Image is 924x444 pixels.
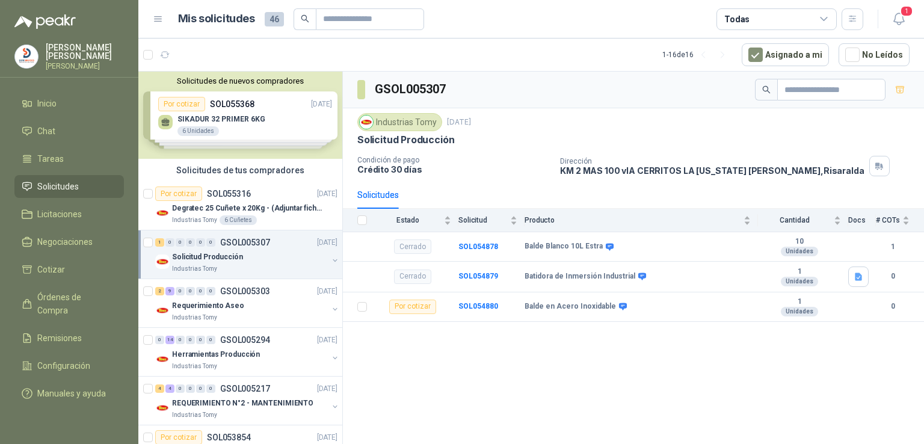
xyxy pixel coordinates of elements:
div: Por cotizar [389,300,436,314]
span: Tareas [37,152,64,165]
p: [DATE] [317,383,337,395]
h3: GSOL005307 [375,80,448,99]
img: Company Logo [155,303,170,318]
div: 0 [196,238,205,247]
a: 4 4 0 0 0 0 GSOL005217[DATE] Company LogoREQUERIMIENTO N°2 - MANTENIMIENTOIndustrias Tomy [155,381,340,420]
a: Inicio [14,92,124,115]
b: Batidora de Inmersión Industrial [525,272,635,282]
p: GSOL005307 [220,238,270,247]
div: Unidades [781,247,818,256]
div: 4 [165,384,174,393]
p: Crédito 30 días [357,164,550,174]
div: Solicitudes de tus compradores [138,159,342,182]
b: Balde en Acero Inoxidable [525,302,616,312]
div: Cerrado [394,270,431,284]
div: Cerrado [394,239,431,254]
p: Condición de pago [357,156,550,164]
b: Balde Blanco 10L Estra [525,242,603,251]
img: Company Logo [155,206,170,220]
p: [PERSON_NAME] [46,63,124,70]
a: 2 9 0 0 0 0 GSOL005303[DATE] Company LogoRequerimiento AseoIndustrias Tomy [155,284,340,322]
div: 0 [186,336,195,344]
p: [DATE] [317,237,337,248]
img: Company Logo [360,116,373,129]
button: Asignado a mi [742,43,829,66]
div: 4 [155,384,164,393]
b: 10 [758,237,841,247]
div: Solicitudes [357,188,399,202]
span: # COTs [876,216,900,224]
div: 2 [155,287,164,295]
div: Solicitudes de nuevos compradoresPor cotizarSOL055368[DATE] SIKADUR 32 PRIMER 6KG6 UnidadesPor co... [138,72,342,159]
span: 1 [900,5,913,17]
div: 0 [155,336,164,344]
p: Solicitud Producción [357,134,454,146]
button: Solicitudes de nuevos compradores [143,76,337,85]
p: Industrias Tomy [172,362,217,371]
a: Manuales y ayuda [14,382,124,405]
span: Solicitudes [37,180,79,193]
img: Company Logo [155,401,170,415]
div: 0 [196,336,205,344]
a: 0 14 0 0 0 0 GSOL005294[DATE] Company LogoHerramientas ProducciónIndustrias Tomy [155,333,340,371]
th: Estado [374,209,458,232]
span: Configuración [37,359,90,372]
th: Docs [848,209,876,232]
th: Cantidad [758,209,848,232]
div: 0 [186,287,195,295]
p: [PERSON_NAME] [PERSON_NAME] [46,43,124,60]
div: 0 [206,287,215,295]
span: Negociaciones [37,235,93,248]
div: 1 - 16 de 16 [662,45,732,64]
a: Chat [14,120,124,143]
p: [DATE] [317,335,337,346]
p: KM 2 MAS 100 vIA CERRITOS LA [US_STATE] [PERSON_NAME] , Risaralda [560,165,864,176]
div: 0 [206,336,215,344]
p: Industrias Tomy [172,264,217,274]
div: 0 [186,384,195,393]
p: [DATE] [447,117,471,128]
span: Cantidad [758,216,831,224]
button: 1 [888,8,910,30]
div: Unidades [781,277,818,286]
th: # COTs [876,209,924,232]
p: Requerimiento Aseo [172,300,244,312]
a: Por cotizarSOL055316[DATE] Company LogoDegratec 25 Cuñete x 20Kg - (Adjuntar ficha técnica)Indust... [138,182,342,230]
div: 1 [155,238,164,247]
div: 0 [165,238,174,247]
span: Estado [374,216,442,224]
div: Industrias Tomy [357,113,442,131]
div: 0 [186,238,195,247]
p: Industrias Tomy [172,410,217,420]
p: GSOL005217 [220,384,270,393]
div: Unidades [781,307,818,316]
p: Solicitud Producción [172,251,243,263]
b: 1 [876,241,910,253]
p: [DATE] [317,188,337,200]
span: search [301,14,309,23]
a: Configuración [14,354,124,377]
a: Licitaciones [14,203,124,226]
p: SOL055316 [207,190,251,198]
th: Producto [525,209,758,232]
b: 0 [876,301,910,312]
b: 1 [758,297,841,307]
p: SOL053854 [207,433,251,442]
img: Company Logo [155,254,170,269]
a: 1 0 0 0 0 0 GSOL005307[DATE] Company LogoSolicitud ProducciónIndustrias Tomy [155,235,340,274]
b: 1 [758,267,841,277]
p: Herramientas Producción [172,349,260,360]
div: 6 Cuñetes [220,215,257,225]
p: [DATE] [317,286,337,297]
img: Logo peakr [14,14,76,29]
p: [DATE] [317,432,337,443]
div: 14 [165,336,174,344]
img: Company Logo [155,352,170,366]
b: SOL054878 [458,242,498,251]
p: Industrias Tomy [172,215,217,225]
a: Negociaciones [14,230,124,253]
p: GSOL005294 [220,336,270,344]
span: Chat [37,125,55,138]
div: Todas [724,13,750,26]
button: No Leídos [839,43,910,66]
